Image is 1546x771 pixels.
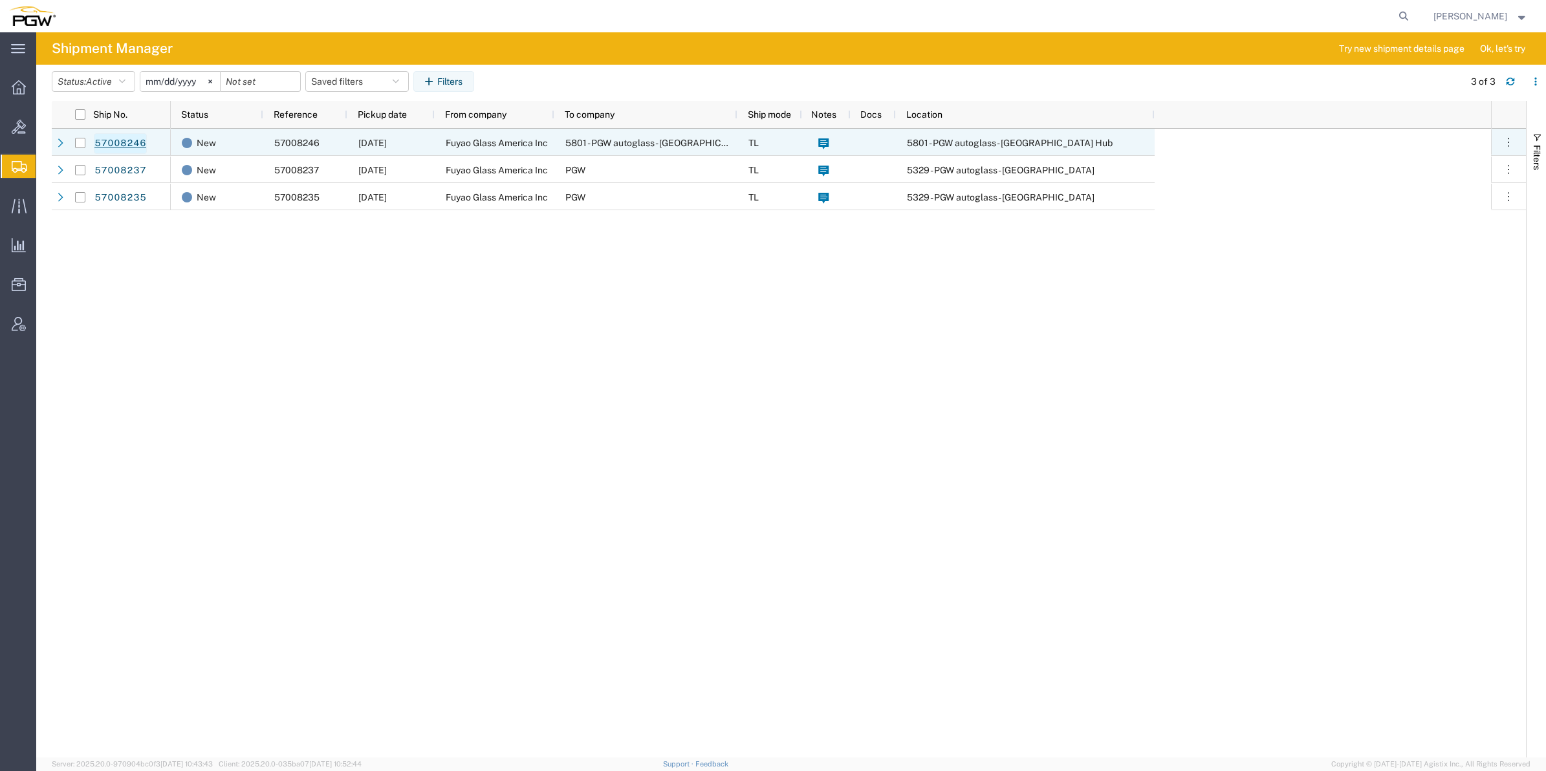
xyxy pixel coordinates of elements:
[274,138,320,148] span: 57008246
[94,133,147,154] a: 57008246
[197,129,216,157] span: New
[695,760,728,768] a: Feedback
[906,109,942,120] span: Location
[221,72,300,91] input: Not set
[274,192,320,202] span: 57008235
[358,192,387,202] span: 10/03/2025
[907,165,1094,175] span: 5329 - PGW autoglass - Chillicothe
[860,109,882,120] span: Docs
[663,760,695,768] a: Support
[1532,145,1542,170] span: Filters
[1331,759,1530,770] span: Copyright © [DATE]-[DATE] Agistix Inc., All Rights Reserved
[565,165,585,175] span: PGW
[93,109,127,120] span: Ship No.
[94,160,147,181] a: 57008237
[1471,75,1496,89] div: 3 of 3
[305,71,409,92] button: Saved filters
[274,109,318,120] span: Reference
[309,760,362,768] span: [DATE] 10:52:44
[446,192,548,202] span: Fuyao Glass America Inc
[9,6,56,26] img: logo
[907,192,1094,202] span: 5329 - PGW autoglass - Chillicothe
[274,165,319,175] span: 57008237
[446,138,548,148] span: Fuyao Glass America Inc
[86,76,112,87] span: Active
[358,109,407,120] span: Pickup date
[52,71,135,92] button: Status:Active
[52,760,213,768] span: Server: 2025.20.0-970904bc0f3
[565,192,585,202] span: PGW
[1433,8,1529,24] button: [PERSON_NAME]
[1339,42,1464,56] span: Try new shipment details page
[197,157,216,184] span: New
[748,192,759,202] span: TL
[413,71,474,92] button: Filters
[358,165,387,175] span: 10/03/2025
[445,109,506,120] span: From company
[565,138,771,148] span: 5801 - PGW autoglass - Fort Worth Hub
[748,109,791,120] span: Ship mode
[160,760,213,768] span: [DATE] 10:43:43
[94,188,147,208] a: 57008235
[811,109,836,120] span: Notes
[907,138,1113,148] span: 5801 - PGW autoglass - Fort Worth Hub
[181,109,208,120] span: Status
[219,760,362,768] span: Client: 2025.20.0-035ba07
[748,138,759,148] span: TL
[1433,9,1507,23] span: Ksenia Gushchina-Kerecz
[140,72,220,91] input: Not set
[748,165,759,175] span: TL
[358,138,387,148] span: 10/03/2025
[1469,38,1536,59] button: Ok, let's try
[197,184,216,211] span: New
[52,32,173,65] h4: Shipment Manager
[565,109,615,120] span: To company
[446,165,548,175] span: Fuyao Glass America Inc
